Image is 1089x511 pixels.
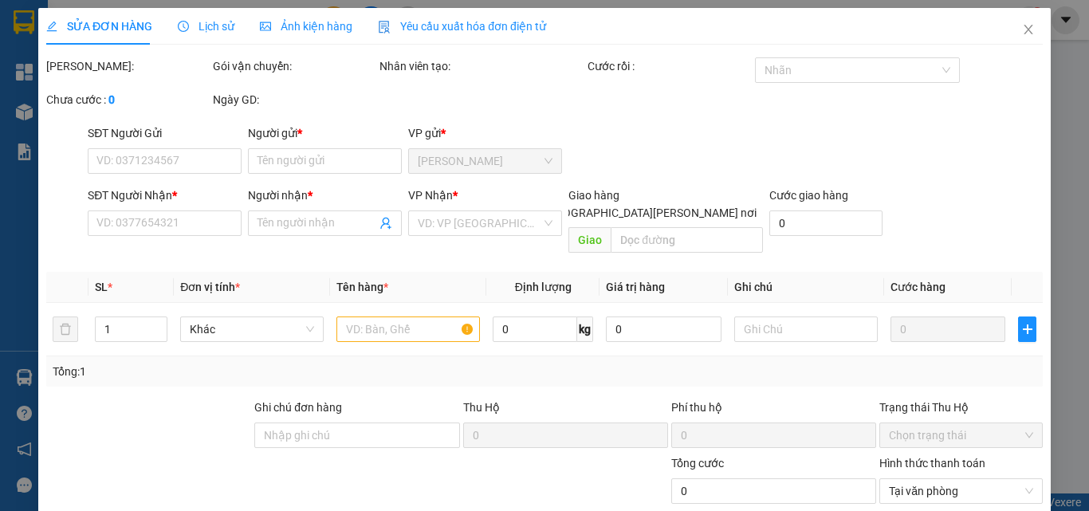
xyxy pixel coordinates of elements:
[462,401,499,414] span: Thu Hộ
[254,423,459,448] input: Ghi chú đơn hàng
[606,281,665,293] span: Giá trị hàng
[379,57,584,75] div: Nhân viên tạo:
[378,21,391,33] img: icon
[1018,316,1036,342] button: plus
[577,316,593,342] span: kg
[178,20,234,33] span: Lịch sử
[53,316,78,342] button: delete
[88,124,242,142] div: SĐT Người Gửi
[879,399,1043,416] div: Trạng thái Thu Hộ
[379,217,392,230] span: user-add
[53,363,422,380] div: Tổng: 1
[1006,8,1051,53] button: Close
[336,316,480,342] input: VD: Bàn, Ghế
[408,124,562,142] div: VP gửi
[568,189,619,202] span: Giao hàng
[890,316,1005,342] input: 0
[180,281,240,293] span: Đơn vị tính
[889,423,1033,447] span: Chọn trạng thái
[769,189,847,202] label: Cước giao hàng
[671,457,724,470] span: Tổng cước
[889,479,1033,503] span: Tại văn phòng
[190,317,314,341] span: Khác
[728,272,884,303] th: Ghi chú
[890,281,946,293] span: Cước hàng
[108,93,115,106] b: 0
[254,401,342,414] label: Ghi chú đơn hàng
[568,227,611,253] span: Giao
[611,227,762,253] input: Dọc đường
[213,91,376,108] div: Ngày GD:
[336,281,388,293] span: Tên hàng
[46,57,210,75] div: [PERSON_NAME]:
[879,457,985,470] label: Hình thức thanh toán
[418,149,552,173] span: Cao Tốc
[248,124,402,142] div: Người gửi
[378,20,546,33] span: Yêu cầu xuất hóa đơn điện tử
[538,204,762,222] span: [GEOGRAPHIC_DATA][PERSON_NAME] nơi
[46,20,152,33] span: SỬA ĐƠN HÀNG
[408,189,453,202] span: VP Nhận
[1019,323,1036,336] span: plus
[46,91,210,108] div: Chưa cước :
[178,21,189,32] span: clock-circle
[769,210,883,236] input: Cước giao hàng
[1022,23,1035,36] span: close
[734,316,878,342] input: Ghi Chú
[260,20,352,33] span: Ảnh kiện hàng
[213,57,376,75] div: Gói vận chuyển:
[88,187,242,204] div: SĐT Người Nhận
[95,281,108,293] span: SL
[588,57,751,75] div: Cước rồi :
[46,21,57,32] span: edit
[260,21,271,32] span: picture
[514,281,571,293] span: Định lượng
[671,399,876,423] div: Phí thu hộ
[248,187,402,204] div: Người nhận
